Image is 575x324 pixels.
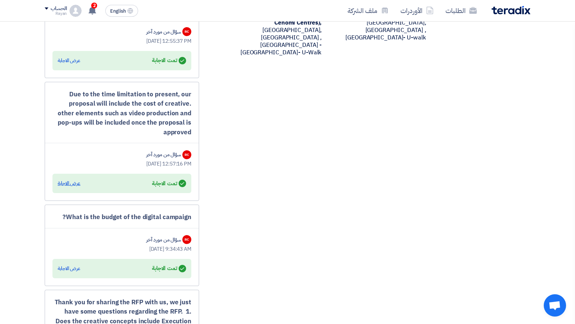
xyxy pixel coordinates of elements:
a: ملف الشركة [342,2,394,19]
div: [GEOGRAPHIC_DATA], [GEOGRAPHIC_DATA] ,[GEOGRAPHIC_DATA] - [GEOGRAPHIC_DATA]- U-Walk [229,12,322,56]
span: 2 [91,3,97,9]
div: RC [182,150,191,159]
div: [DATE] 12:57:16 PM [52,160,191,168]
a: الأوردرات [394,2,440,19]
div: سؤال من مورد آخر [146,236,181,244]
div: [DATE] 12:55:37 PM [52,37,191,45]
div: What is the budget of the digital campaign? [52,212,191,222]
div: عرض الاجابة [58,57,80,64]
div: [DATE] 9:34:43 AM [52,245,191,253]
div: تمت الاجابة [152,178,186,189]
div: سؤال من مورد آخر [146,151,181,158]
img: profile_test.png [70,5,82,17]
div: RC [182,235,191,244]
div: عرض الاجابة [58,180,80,187]
div: تمت الاجابة [152,55,186,66]
div: عرض الاجابة [58,265,80,272]
a: الطلبات [440,2,483,19]
div: تمت الاجابة [152,263,186,274]
div: RC [182,27,191,36]
div: الحساب [51,6,67,12]
div: Due to the time limitation to present, our proposal will include the cost of creative. other elem... [52,90,191,137]
img: Teradix logo [492,6,530,15]
div: سؤال من مورد آخر [146,28,181,36]
button: English [105,5,138,17]
div: Rayan [45,12,67,16]
div: Open chat [544,294,566,317]
div: [GEOGRAPHIC_DATA], [GEOGRAPHIC_DATA] ,[GEOGRAPHIC_DATA]- U-walk [333,12,426,41]
span: English [110,9,126,14]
